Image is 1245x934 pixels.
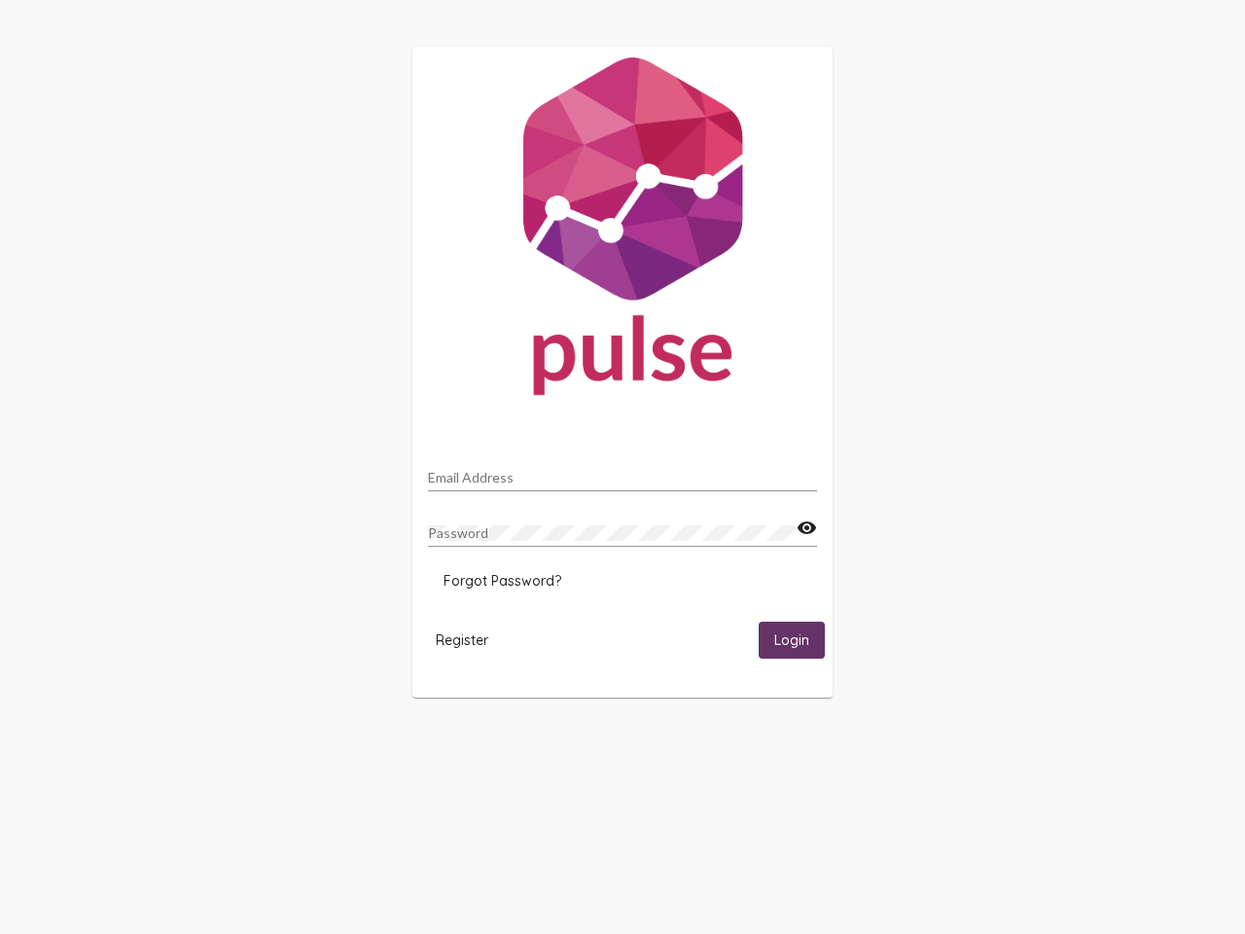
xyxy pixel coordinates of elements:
[428,563,577,598] button: Forgot Password?
[759,622,825,658] button: Login
[412,47,833,414] img: Pulse For Good Logo
[444,572,561,590] span: Forgot Password?
[436,631,488,649] span: Register
[797,517,817,540] mat-icon: visibility
[420,622,504,658] button: Register
[774,632,809,650] span: Login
